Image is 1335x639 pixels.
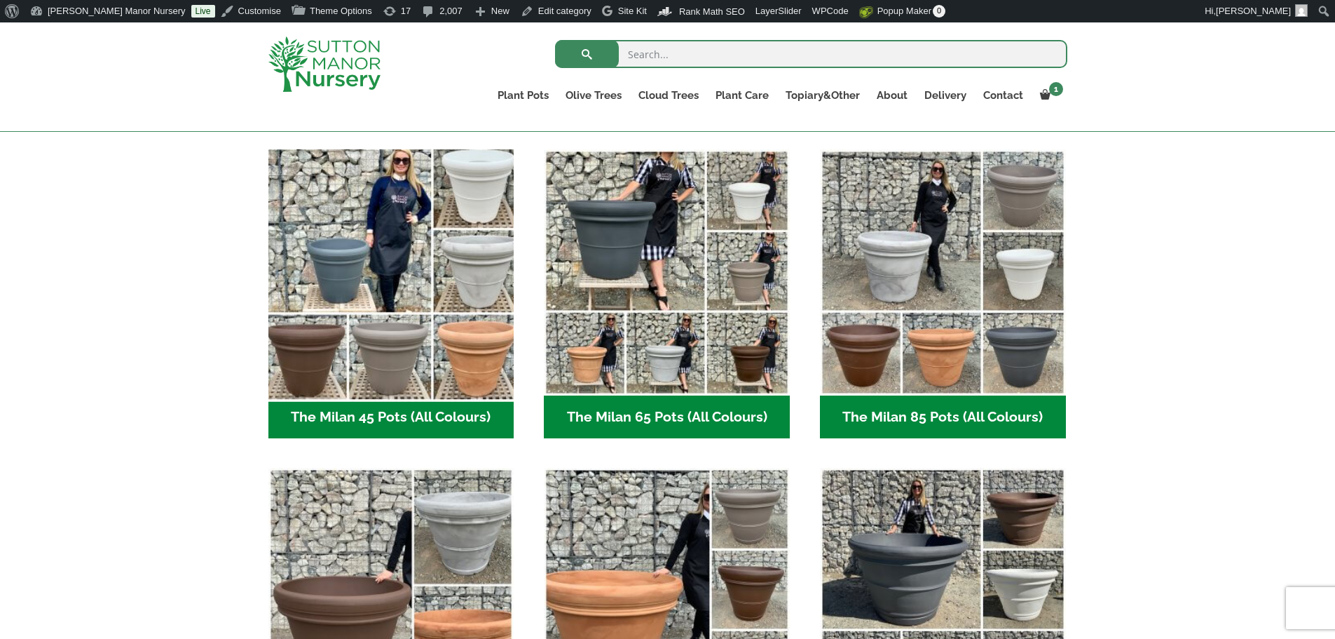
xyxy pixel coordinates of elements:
span: Rank Math SEO [679,6,745,17]
input: Search... [555,40,1067,68]
img: The Milan 65 Pots (All Colours) [544,149,790,396]
a: 1 [1032,86,1067,105]
a: Delivery [916,86,975,105]
h2: The Milan 85 Pots (All Colours) [820,396,1066,439]
a: Olive Trees [557,86,630,105]
a: Live [191,5,215,18]
a: Visit product category The Milan 65 Pots (All Colours) [544,149,790,438]
a: Plant Care [707,86,777,105]
a: Contact [975,86,1032,105]
span: 1 [1049,82,1063,96]
a: Cloud Trees [630,86,707,105]
a: About [868,86,916,105]
span: 0 [933,5,945,18]
img: logo [268,36,381,92]
a: Visit product category The Milan 85 Pots (All Colours) [820,149,1066,438]
h2: The Milan 65 Pots (All Colours) [544,396,790,439]
a: Topiary&Other [777,86,868,105]
img: The Milan 85 Pots (All Colours) [820,149,1066,396]
a: Visit product category The Milan 45 Pots (All Colours) [268,149,514,438]
span: [PERSON_NAME] [1216,6,1291,16]
span: Site Kit [618,6,647,16]
h2: The Milan 45 Pots (All Colours) [268,396,514,439]
a: Plant Pots [489,86,557,105]
img: The Milan 45 Pots (All Colours) [262,143,520,401]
